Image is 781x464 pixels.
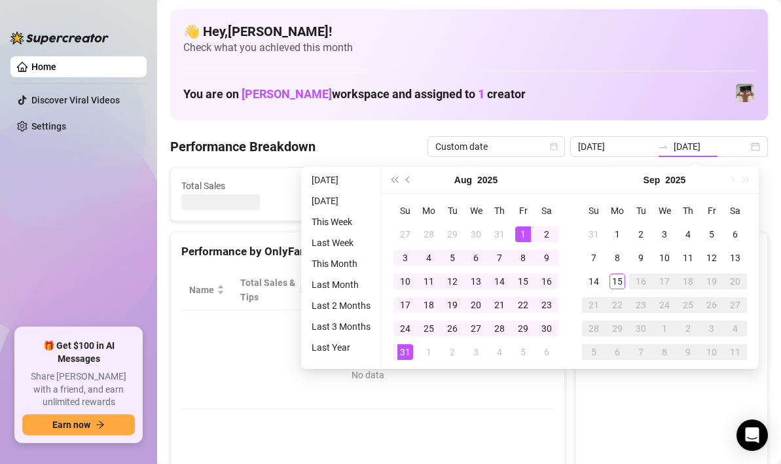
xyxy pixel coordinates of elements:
span: Total Sales & Tips [240,276,297,304]
div: Est. Hours Worked [323,276,382,304]
span: 🎁 Get $100 in AI Messages [22,340,135,365]
span: Sales / Hour [408,276,448,304]
span: Check what you achieved this month [183,41,755,55]
div: Performance by OnlyFans Creator [181,243,554,260]
span: Messages Sent [486,179,605,193]
span: arrow-right [96,420,105,429]
button: Earn nowarrow-right [22,414,135,435]
h4: Performance Breakdown [170,137,316,156]
span: Custom date [435,137,557,156]
th: Total Sales & Tips [232,270,315,310]
input: End date [674,139,748,154]
img: logo-BBDzfeDw.svg [10,31,109,45]
th: Chat Conversion [467,270,554,310]
a: Home [31,62,56,72]
div: Sales by OnlyFans Creator [587,243,757,260]
span: to [658,141,668,152]
div: Open Intercom Messenger [736,419,768,451]
th: Name [181,270,232,310]
span: Chat Conversion [475,276,536,304]
span: calendar [550,143,558,151]
span: Share [PERSON_NAME] with a friend, and earn unlimited rewards [22,370,135,409]
input: Start date [578,139,653,154]
a: Settings [31,121,66,132]
span: Earn now [52,419,90,430]
h4: 👋 Hey, [PERSON_NAME] ! [183,22,755,41]
a: Discover Viral Videos [31,95,120,105]
span: swap-right [658,141,668,152]
span: [PERSON_NAME] [242,87,332,101]
span: 1 [478,87,484,101]
h1: You are on workspace and assigned to creator [183,87,526,101]
div: No data [194,368,541,382]
span: Total Sales [181,179,300,193]
span: Active Chats [333,179,452,193]
img: BTeasing [736,84,754,102]
th: Sales / Hour [400,270,467,310]
span: Name [189,283,214,297]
